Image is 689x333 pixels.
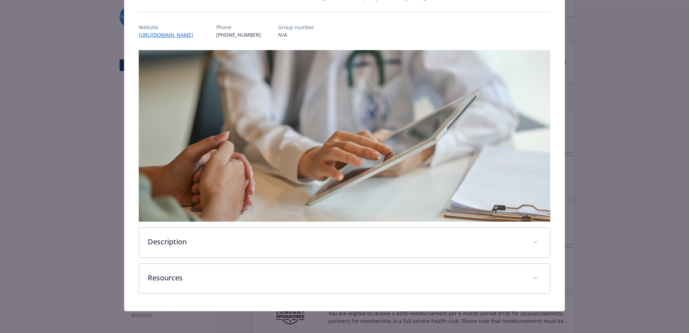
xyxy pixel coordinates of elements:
[139,228,550,257] div: Description
[278,31,314,39] p: N/A
[139,31,199,38] a: [URL][DOMAIN_NAME]
[216,23,261,31] p: Phone
[216,31,261,39] p: [PHONE_NUMBER]
[139,23,199,31] p: Website
[148,272,524,283] p: Resources
[139,50,550,222] img: banner
[148,236,524,247] p: Description
[139,264,550,293] div: Resources
[278,23,314,31] p: Group number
